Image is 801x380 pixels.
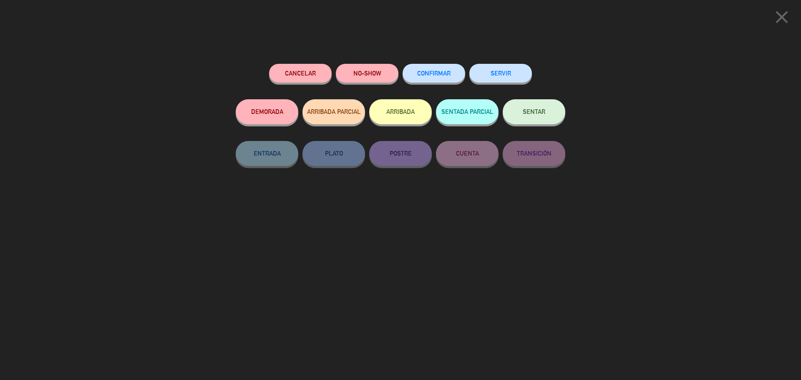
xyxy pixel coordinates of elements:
[302,141,365,166] button: PLATO
[503,141,565,166] button: TRANSICIÓN
[436,141,499,166] button: CUENTA
[236,141,298,166] button: ENTRADA
[336,64,398,83] button: NO-SHOW
[269,64,332,83] button: Cancelar
[503,99,565,124] button: SENTAR
[771,7,792,28] i: close
[417,70,451,77] span: CONFIRMAR
[523,108,545,115] span: SENTAR
[302,99,365,124] button: ARRIBADA PARCIAL
[436,99,499,124] button: SENTADA PARCIAL
[369,99,432,124] button: ARRIBADA
[469,64,532,83] button: SERVIR
[307,108,361,115] span: ARRIBADA PARCIAL
[403,64,465,83] button: CONFIRMAR
[369,141,432,166] button: POSTRE
[769,6,795,31] button: close
[236,99,298,124] button: DEMORADA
